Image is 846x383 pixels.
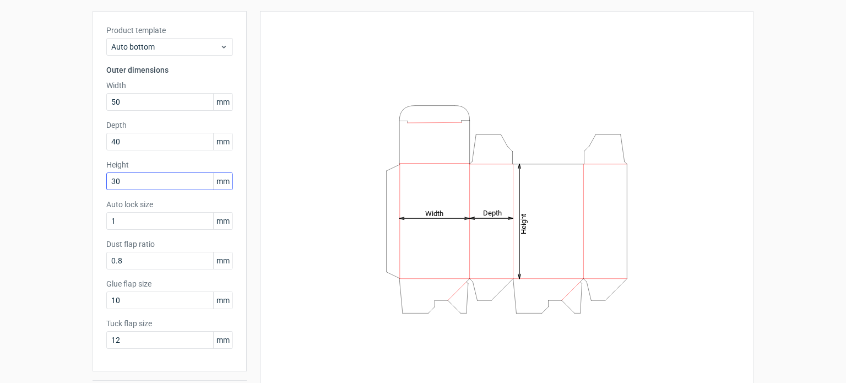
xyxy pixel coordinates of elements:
tspan: Width [425,209,443,217]
span: mm [213,332,232,348]
label: Width [106,80,233,91]
label: Dust flap ratio [106,239,233,250]
tspan: Depth [483,209,502,217]
span: mm [213,94,232,110]
span: mm [213,213,232,229]
span: mm [213,173,232,190]
span: Auto bottom [111,41,220,52]
span: mm [213,252,232,269]
label: Product template [106,25,233,36]
span: mm [213,133,232,150]
label: Height [106,159,233,170]
label: Depth [106,120,233,131]
tspan: Height [519,213,528,234]
span: mm [213,292,232,309]
h3: Outer dimensions [106,64,233,75]
label: Tuck flap size [106,318,233,329]
label: Glue flap size [106,278,233,289]
label: Auto lock size [106,199,233,210]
